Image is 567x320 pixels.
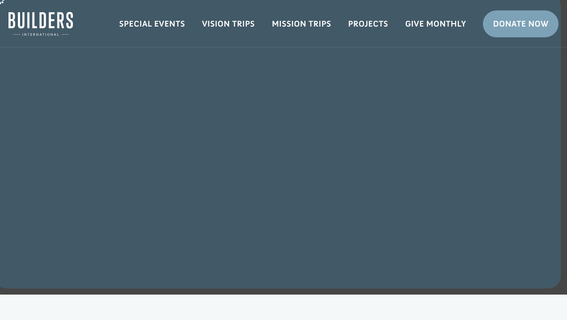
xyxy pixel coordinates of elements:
a: Give Monthly [397,13,474,35]
a: Donate Now [483,10,559,37]
a: Special Events [111,13,194,35]
a: Projects [340,13,397,35]
a: Vision Trips [194,13,263,35]
img: Builders International [8,12,73,36]
a: Mission Trips [263,13,340,35]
